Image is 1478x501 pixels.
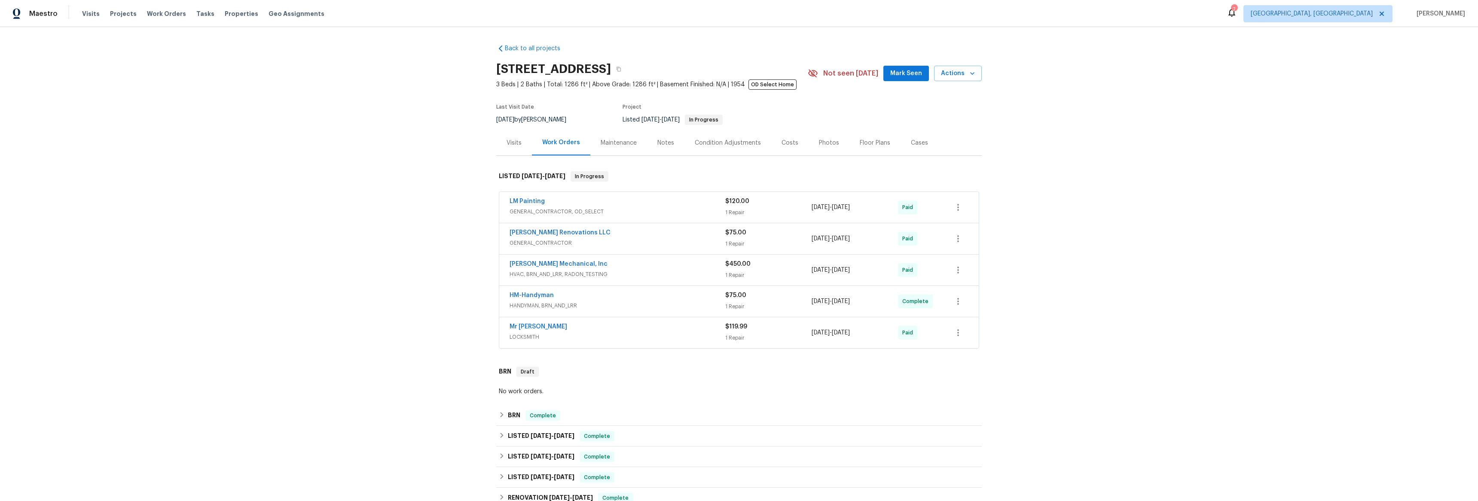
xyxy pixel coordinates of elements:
[496,65,611,73] h2: [STREET_ADDRESS]
[725,271,812,279] div: 1 Repair
[695,139,761,147] div: Condition Adjustments
[1251,9,1373,18] span: [GEOGRAPHIC_DATA], [GEOGRAPHIC_DATA]
[510,207,725,216] span: GENERAL_CONTRACTOR, OD_SELECT
[526,411,559,420] span: Complete
[496,163,982,190] div: LISTED [DATE]-[DATE]In Progress
[496,80,808,89] span: 3 Beds | 2 Baths | Total: 1286 ft² | Above Grade: 1286 ft² | Basement Finished: N/A | 1954
[510,270,725,279] span: HVAC, BRN_AND_LRR, RADON_TESTING
[812,298,830,304] span: [DATE]
[499,387,979,396] div: No work orders.
[499,367,511,377] h6: BRN
[496,446,982,467] div: LISTED [DATE]-[DATE]Complete
[580,452,614,461] span: Complete
[623,104,641,109] span: Project
[657,139,674,147] div: Notes
[508,472,574,483] h6: LISTED
[554,453,574,459] span: [DATE]
[748,79,797,90] span: OD Select Home
[890,68,922,79] span: Mark Seen
[496,426,982,446] div: LISTED [DATE]-[DATE]Complete
[29,9,58,18] span: Maestro
[496,405,982,426] div: BRN Complete
[941,68,975,79] span: Actions
[196,11,214,17] span: Tasks
[902,297,932,306] span: Complete
[510,292,554,298] a: HM-Handyman
[812,203,850,212] span: -
[623,117,723,123] span: Listed
[510,333,725,341] span: LOCKSMITH
[508,452,574,462] h6: LISTED
[510,198,545,204] a: LM Painting
[554,474,574,480] span: [DATE]
[860,139,890,147] div: Floor Plans
[902,234,916,243] span: Paid
[812,330,830,336] span: [DATE]
[571,172,608,181] span: In Progress
[686,117,722,122] span: In Progress
[823,69,878,78] span: Not seen [DATE]
[812,267,830,273] span: [DATE]
[522,173,565,179] span: -
[510,261,608,267] a: [PERSON_NAME] Mechanical, Inc
[554,433,574,439] span: [DATE]
[601,139,637,147] div: Maintenance
[725,230,746,236] span: $75.00
[832,204,850,210] span: [DATE]
[782,139,798,147] div: Costs
[902,266,916,274] span: Paid
[496,44,579,53] a: Back to all projects
[496,104,534,109] span: Last Visit Date
[522,173,542,179] span: [DATE]
[611,61,626,77] button: Copy Address
[1231,5,1237,14] div: 7
[580,473,614,482] span: Complete
[510,230,611,236] a: [PERSON_NAME] Renovations LLC
[531,453,574,459] span: -
[549,495,593,501] span: -
[662,117,680,123] span: [DATE]
[832,330,850,336] span: [DATE]
[832,298,850,304] span: [DATE]
[902,203,916,212] span: Paid
[832,236,850,242] span: [DATE]
[531,474,551,480] span: [DATE]
[883,66,929,82] button: Mark Seen
[510,239,725,247] span: GENERAL_CONTRACTOR
[517,367,538,376] span: Draft
[641,117,660,123] span: [DATE]
[725,208,812,217] div: 1 Repair
[542,138,580,147] div: Work Orders
[725,324,747,330] span: $119.99
[531,433,574,439] span: -
[496,467,982,488] div: LISTED [DATE]-[DATE]Complete
[911,139,928,147] div: Cases
[812,266,850,274] span: -
[82,9,100,18] span: Visits
[580,432,614,440] span: Complete
[725,198,749,204] span: $120.00
[832,267,850,273] span: [DATE]
[507,139,522,147] div: Visits
[641,117,680,123] span: -
[510,324,567,330] a: Mr [PERSON_NAME]
[531,453,551,459] span: [DATE]
[812,204,830,210] span: [DATE]
[269,9,324,18] span: Geo Assignments
[725,240,812,248] div: 1 Repair
[902,328,916,337] span: Paid
[1413,9,1465,18] span: [PERSON_NAME]
[725,302,812,311] div: 1 Repair
[725,292,746,298] span: $75.00
[508,431,574,441] h6: LISTED
[499,171,565,182] h6: LISTED
[572,495,593,501] span: [DATE]
[934,66,982,82] button: Actions
[725,261,751,267] span: $450.00
[812,297,850,306] span: -
[819,139,839,147] div: Photos
[510,301,725,310] span: HANDYMAN, BRN_AND_LRR
[496,117,514,123] span: [DATE]
[496,358,982,386] div: BRN Draft
[549,495,570,501] span: [DATE]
